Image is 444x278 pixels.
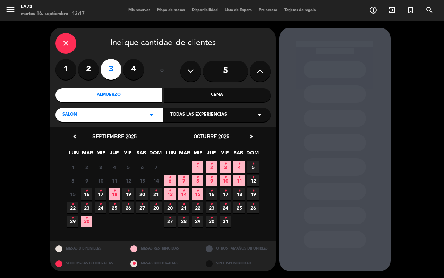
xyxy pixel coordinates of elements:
[122,161,134,173] span: 5
[95,188,106,200] span: 17
[246,149,258,160] span: DOM
[178,188,189,200] span: 14
[21,10,85,17] div: martes 16. septiembre - 12:17
[192,202,203,213] span: 22
[50,241,126,256] div: MESAS DISPONIBLES
[233,175,245,186] span: 11
[5,4,16,15] i: menu
[113,199,116,210] i: •
[81,175,92,186] span: 9
[155,199,157,210] i: •
[155,185,157,196] i: •
[220,175,231,186] span: 10
[220,202,231,213] span: 24
[233,202,245,213] span: 25
[123,59,144,80] label: 4
[170,111,227,118] span: Todas las experiencias
[82,149,93,160] span: MAR
[78,59,99,80] label: 2
[388,6,396,14] i: exit_to_app
[210,172,213,183] i: •
[220,216,231,227] span: 31
[99,199,102,210] i: •
[71,199,74,210] i: •
[71,212,74,224] i: •
[169,199,171,210] i: •
[67,216,78,227] span: 29
[21,3,85,10] div: LA73
[50,256,126,271] div: SOLO MESAS BLOQUEADAS
[164,202,176,213] span: 20
[136,188,148,200] span: 20
[233,188,245,200] span: 18
[247,161,259,173] span: 5
[151,59,173,83] div: ó
[150,161,162,173] span: 7
[200,256,276,271] div: SIN DISPONIBILIDAD
[247,188,259,200] span: 19
[196,185,199,196] i: •
[81,202,92,213] span: 23
[149,149,161,160] span: DOM
[141,199,143,210] i: •
[248,133,255,140] i: chevron_right
[255,8,281,12] span: Pre-acceso
[141,185,143,196] i: •
[109,161,120,173] span: 4
[55,33,271,54] div: Indique cantidad de clientes
[85,185,88,196] i: •
[200,241,276,256] div: OTROS TAMAÑOS DIPONIBLES
[109,175,120,186] span: 11
[220,188,231,200] span: 17
[194,133,229,140] span: octubre 2025
[113,185,116,196] i: •
[192,161,203,173] span: 1
[182,199,185,210] i: •
[99,185,102,196] i: •
[206,202,217,213] span: 23
[252,185,254,196] i: •
[122,149,134,160] span: VIE
[85,212,88,224] i: •
[127,185,129,196] i: •
[150,202,162,213] span: 28
[196,199,199,210] i: •
[247,175,259,186] span: 12
[192,149,204,160] span: MIE
[62,39,70,48] i: close
[238,199,240,210] i: •
[210,212,213,224] i: •
[55,59,76,80] label: 1
[125,256,200,271] div: MESAS BLOQUEADAS
[136,175,148,186] span: 13
[67,202,78,213] span: 22
[169,185,171,196] i: •
[109,188,120,200] span: 18
[154,8,188,12] span: Mapa de mesas
[182,212,185,224] i: •
[122,188,134,200] span: 19
[196,212,199,224] i: •
[238,172,240,183] i: •
[210,199,213,210] i: •
[252,199,254,210] i: •
[150,188,162,200] span: 21
[182,172,185,183] i: •
[67,161,78,173] span: 1
[206,188,217,200] span: 16
[122,175,134,186] span: 12
[233,161,245,173] span: 4
[224,212,227,224] i: •
[196,172,199,183] i: •
[224,172,227,183] i: •
[178,202,189,213] span: 21
[238,158,240,169] i: •
[206,149,217,160] span: JUE
[206,216,217,227] span: 30
[136,161,148,173] span: 6
[182,185,185,196] i: •
[109,202,120,213] span: 25
[238,185,240,196] i: •
[188,8,221,12] span: Disponibilidad
[407,6,415,14] i: turned_in_not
